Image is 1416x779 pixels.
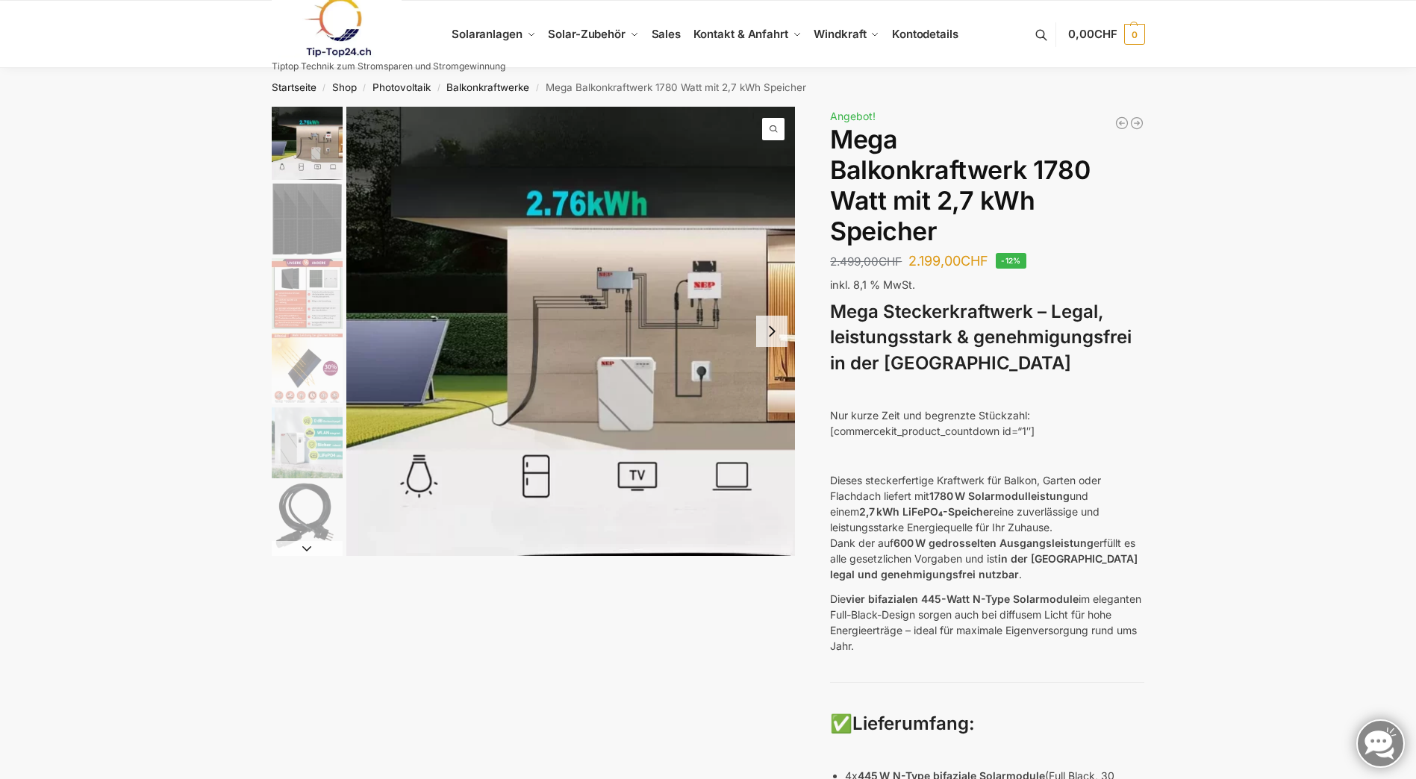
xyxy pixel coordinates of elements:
[996,253,1026,269] span: -12%
[316,82,332,94] span: /
[830,711,1144,737] h3: ✅
[272,407,343,478] img: Leise und Wartungsfrei
[268,256,343,331] li: 3 / 9
[272,81,316,93] a: Startseite
[830,301,1132,375] strong: Mega Steckerkraftwerk – Legal, leistungsstark & genehmigungsfrei in der [GEOGRAPHIC_DATA]
[652,27,682,41] span: Sales
[687,1,808,68] a: Kontakt & Anfahrt
[1114,116,1129,131] a: Balkonkraftwerk 600/810 Watt Fullblack
[846,592,1079,605] strong: vier bifazialen 445-Watt N-Type Solarmodule
[346,107,796,556] a: Solaranlage mit 2,7 KW Batteriespeicher Genehmigungsfrei9 37f323a9 fb5c 4dce 8a67 e3838845de63 1
[542,1,645,68] a: Solar-Zubehör
[332,81,357,93] a: Shop
[272,482,343,553] img: Anschlusskabel-3meter
[272,541,343,556] button: Next slide
[272,184,343,254] img: 4 mal bificiale Solarmodule
[268,331,343,405] li: 4 / 9
[859,505,994,518] strong: 2,7 kWh LiFePO₄-Speicher
[268,480,343,554] li: 6 / 9
[1068,12,1144,57] a: 0,00CHF 0
[1094,27,1117,41] span: CHF
[268,107,343,181] li: 1 / 9
[645,1,687,68] a: Sales
[908,253,988,269] bdi: 2.199,00
[272,107,343,180] img: Balkonkraftwerk mit grossem Speicher
[452,27,523,41] span: Solaranlagen
[346,107,796,556] li: 1 / 9
[1129,116,1144,131] a: 890/600 Watt Solarkraftwerk + 2,7 KW Batteriespeicher Genehmigungsfrei
[892,27,958,41] span: Kontodetails
[446,81,529,93] a: Balkonkraftwerke
[1124,24,1145,45] span: 0
[961,253,988,269] span: CHF
[886,1,964,68] a: Kontodetails
[852,713,975,734] strong: Lieferumfang:
[268,181,343,256] li: 2 / 9
[245,68,1171,107] nav: Breadcrumb
[879,254,902,269] span: CHF
[893,536,1094,549] strong: 600 W gedrosselten Ausgangsleistung
[830,278,915,291] span: inkl. 8,1 % MwSt.
[268,554,343,629] li: 7 / 9
[830,110,876,122] span: Angebot!
[548,27,626,41] span: Solar-Zubehör
[357,82,372,94] span: /
[372,81,431,93] a: Photovoltaik
[929,489,1070,502] strong: 1780 W Solarmodulleistung
[431,82,446,94] span: /
[756,316,787,347] button: Next slide
[268,405,343,480] li: 5 / 9
[693,27,788,41] span: Kontakt & Anfahrt
[830,591,1144,654] p: Die im eleganten Full-Black-Design sorgen auch bei diffusem Licht für hohe Energieerträge – ideal...
[808,1,886,68] a: Windkraft
[830,125,1144,246] h1: Mega Balkonkraftwerk 1780 Watt mit 2,7 kWh Speicher
[830,407,1144,439] p: Nur kurze Zeit und begrenzte Stückzahl: [commercekit_product_countdown id=“1″]
[272,333,343,404] img: Bificial 30 % mehr Leistung
[272,62,505,71] p: Tiptop Technik zum Stromsparen und Stromgewinnung
[814,27,866,41] span: Windkraft
[830,254,902,269] bdi: 2.499,00
[272,258,343,329] img: Bificial im Vergleich zu billig Modulen
[529,82,545,94] span: /
[346,107,796,556] img: Balkonkraftwerk mit grossem Speicher
[1068,27,1117,41] span: 0,00
[830,472,1144,582] p: Dieses steckerfertige Kraftwerk für Balkon, Garten oder Flachdach liefert mit und einem eine zuve...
